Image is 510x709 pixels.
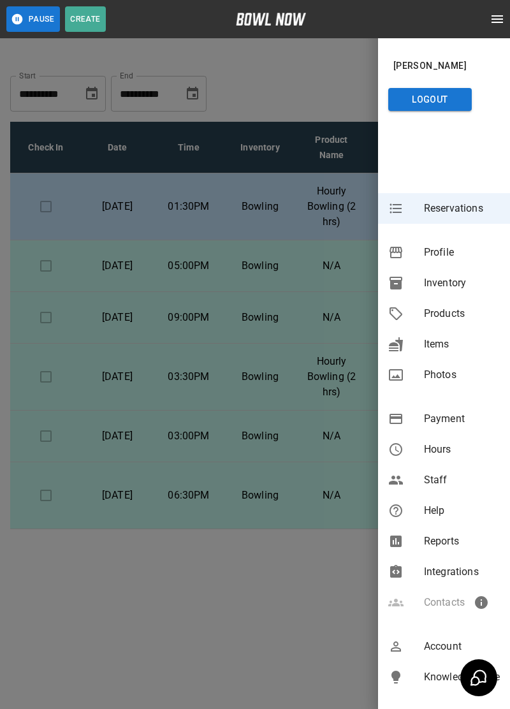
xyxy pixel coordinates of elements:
div: Hours [378,434,510,465]
div: Payment [378,404,510,434]
span: Staff [424,472,500,488]
span: Payment [424,411,500,427]
div: Help [378,495,510,526]
div: Staff [378,465,510,495]
div: Profile [378,237,510,268]
span: Photos [424,367,500,383]
div: Integrations [378,557,510,587]
div: Reports [378,526,510,557]
div: Account [378,631,510,662]
span: Profile [424,245,500,260]
span: Products [424,306,500,321]
div: Inventory [378,268,510,298]
div: Reservations [378,193,510,224]
span: Account [424,639,500,654]
span: Reports [424,534,500,549]
button: Pause [6,6,60,32]
span: Help [424,503,500,518]
div: Items [378,329,510,360]
span: Inventory [424,275,500,291]
span: Knowledge Base [424,669,500,685]
div: Products [378,298,510,329]
span: Reservations [424,201,500,216]
a: Knowledge Base [378,662,510,692]
button: open drawer [484,6,510,32]
button: [PERSON_NAME] [388,54,472,78]
button: Create [65,6,106,32]
span: Hours [424,442,500,457]
img: logo [236,13,306,26]
span: Items [424,337,500,352]
span: Integrations [424,564,500,580]
button: Logout [388,88,472,112]
div: Photos [378,360,510,390]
